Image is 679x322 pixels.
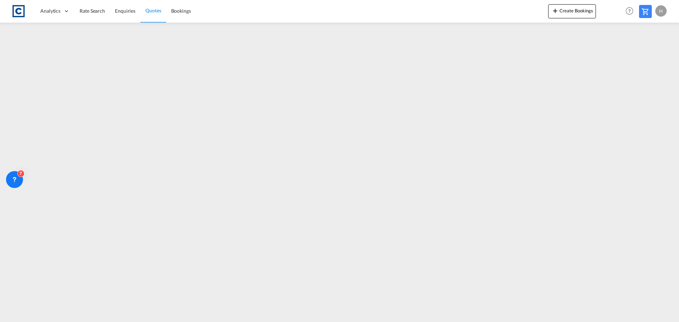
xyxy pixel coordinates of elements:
[80,8,105,14] span: Rate Search
[655,5,667,17] div: H
[623,5,636,17] span: Help
[11,3,27,19] img: 1fdb9190129311efbfaf67cbb4249bed.jpeg
[5,285,30,311] iframe: Chat
[623,5,639,18] div: Help
[548,4,596,18] button: icon-plus 400-fgCreate Bookings
[551,6,559,15] md-icon: icon-plus 400-fg
[171,8,191,14] span: Bookings
[40,7,60,14] span: Analytics
[145,7,161,13] span: Quotes
[115,8,135,14] span: Enquiries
